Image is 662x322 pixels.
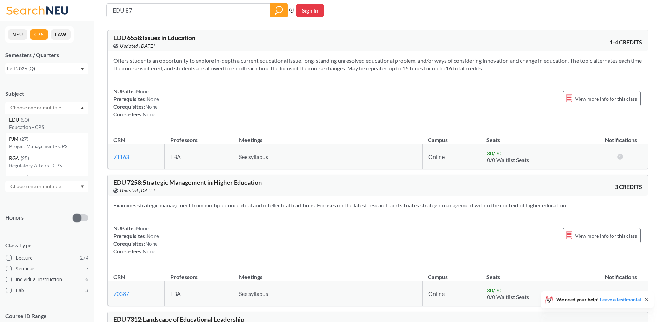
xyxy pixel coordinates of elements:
span: 30 / 30 [487,287,501,293]
div: CRN [113,136,125,144]
th: Professors [165,266,233,281]
th: Seats [481,266,594,281]
button: CPS [30,29,48,40]
th: Meetings [233,129,422,144]
div: Subject [5,90,88,98]
p: Education - CPS [9,124,88,131]
div: Fall 2025 (Q)Dropdown arrow [5,63,88,74]
span: None [136,88,149,94]
span: None [145,103,158,110]
input: Choose one or multiple [7,103,66,112]
span: Class Type [5,242,88,249]
td: Online [422,281,481,306]
p: Project Management - CPS [9,143,88,150]
span: ( 24 ) [20,174,28,180]
td: TBA [165,281,233,306]
span: See syllabus [239,290,268,297]
input: Choose one or multiple [7,182,66,191]
span: None [143,111,155,117]
a: 70387 [113,290,129,297]
button: NEU [8,29,27,40]
span: ( 25 ) [21,155,29,161]
section: Offers students an opportunity to explore in-depth a current educational issue, long-standing unr... [113,57,642,72]
th: Notifications [594,266,648,281]
a: Leave a testimonial [600,297,641,302]
span: None [147,233,159,239]
span: None [145,240,158,247]
span: None [147,96,159,102]
span: ( 50 ) [21,117,29,123]
span: PJM [9,135,20,143]
div: Dropdown arrowEDU(50)Education - CPSPJM(27)Project Management - CPSRGA(25)Regulatory Affairs - CP... [5,102,88,114]
button: LAW [51,29,71,40]
section: Examines strategic management from multiple conceptual and intellectual traditions. Focuses on th... [113,201,642,209]
span: View more info for this class [575,231,637,240]
span: Updated [DATE] [120,42,155,50]
th: Seats [481,129,594,144]
div: NUPaths: Prerequisites: Corequisites: Course fees: [113,87,159,118]
th: Meetings [233,266,422,281]
span: None [143,248,155,254]
span: EDU 7258 : Strategic Management in Higher Education [113,178,262,186]
span: EDU 6558 : Issues in Education [113,34,195,41]
label: Seminar [6,264,88,273]
span: 7 [85,265,88,273]
div: Fall 2025 (Q) [7,65,80,72]
span: 274 [80,254,88,262]
span: EDU [9,116,21,124]
input: Class, professor, course number, "phrase" [112,5,265,16]
label: Lecture [6,253,88,262]
p: Course ID Range [5,312,88,320]
span: View more info for this class [575,94,637,103]
button: Sign In [296,4,324,17]
th: Notifications [594,129,648,144]
span: 0/0 Waitlist Seats [487,293,529,300]
div: Dropdown arrow [5,181,88,192]
th: Campus [422,129,481,144]
div: NUPaths: Prerequisites: Corequisites: Course fees: [113,224,159,255]
span: We need your help! [556,297,641,302]
span: 3 CREDITS [615,183,642,191]
span: None [136,225,149,231]
span: 0/0 Waitlist Seats [487,156,529,163]
svg: magnifying glass [275,6,283,15]
span: 1-4 CREDITS [610,38,642,46]
div: magnifying glass [270,3,288,17]
th: Campus [422,266,481,281]
span: Updated [DATE] [120,187,155,194]
div: Semesters / Quarters [5,51,88,59]
label: Lab [6,286,88,295]
p: Honors [5,214,24,222]
td: Online [422,144,481,169]
a: 71163 [113,153,129,160]
p: Regulatory Affairs - CPS [9,162,88,169]
th: Professors [165,129,233,144]
div: CRN [113,273,125,281]
td: TBA [165,144,233,169]
span: ( 27 ) [20,136,28,142]
svg: Dropdown arrow [81,185,84,188]
span: See syllabus [239,153,268,160]
svg: Dropdown arrow [81,107,84,109]
span: 30 / 30 [487,150,501,156]
span: 3 [85,286,88,294]
span: 6 [85,276,88,283]
span: RGA [9,154,21,162]
svg: Dropdown arrow [81,68,84,71]
label: Individual Instruction [6,275,88,284]
span: LDR [9,174,20,181]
